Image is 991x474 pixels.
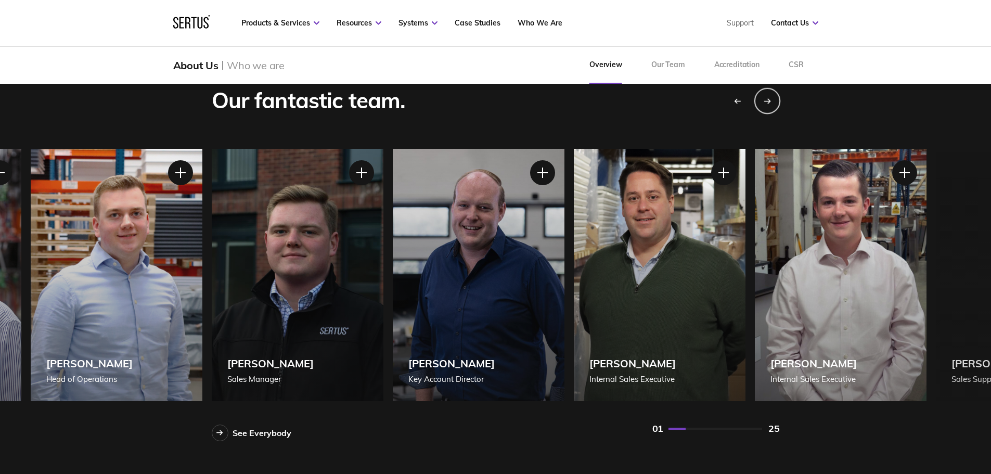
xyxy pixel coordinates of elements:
[727,18,754,28] a: Support
[804,353,991,474] iframe: Chat Widget
[637,46,700,84] a: Our Team
[227,357,314,370] div: [PERSON_NAME]
[455,18,500,28] a: Case Studies
[774,46,818,84] a: CSR
[408,357,495,370] div: [PERSON_NAME]
[518,18,562,28] a: Who We Are
[652,422,663,434] div: 01
[227,59,285,72] div: Who we are
[46,373,133,386] div: Head of Operations
[700,46,774,84] a: Accreditation
[173,59,218,72] div: About Us
[754,87,780,113] div: Next slide
[398,18,437,28] a: Systems
[770,373,857,386] div: Internal Sales Executive
[212,425,291,441] a: See Everybody
[771,18,818,28] a: Contact Us
[212,87,406,114] div: Our fantastic team.
[337,18,381,28] a: Resources
[589,373,676,386] div: Internal Sales Executive
[770,357,857,370] div: [PERSON_NAME]
[233,428,291,438] div: See Everybody
[768,422,779,434] div: 25
[46,357,133,370] div: [PERSON_NAME]
[589,357,676,370] div: [PERSON_NAME]
[408,373,495,386] div: Key Account Director
[241,18,319,28] a: Products & Services
[227,373,314,386] div: Sales Manager
[725,88,750,113] div: Previous slide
